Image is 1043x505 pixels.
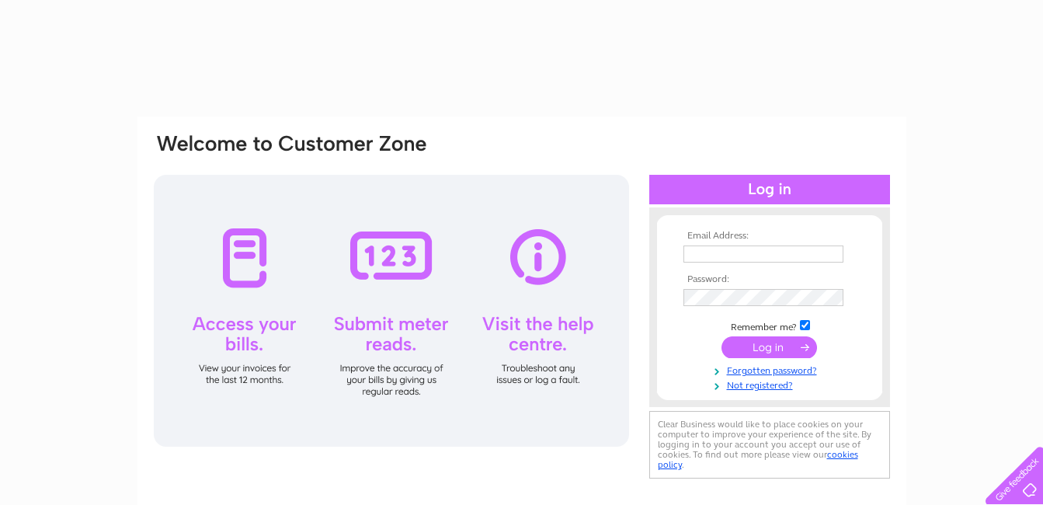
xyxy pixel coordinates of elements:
[680,318,860,333] td: Remember me?
[683,377,860,392] a: Not registered?
[658,449,858,470] a: cookies policy
[649,411,890,479] div: Clear Business would like to place cookies on your computer to improve your experience of the sit...
[721,336,817,358] input: Submit
[680,231,860,242] th: Email Address:
[680,274,860,285] th: Password:
[683,362,860,377] a: Forgotten password?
